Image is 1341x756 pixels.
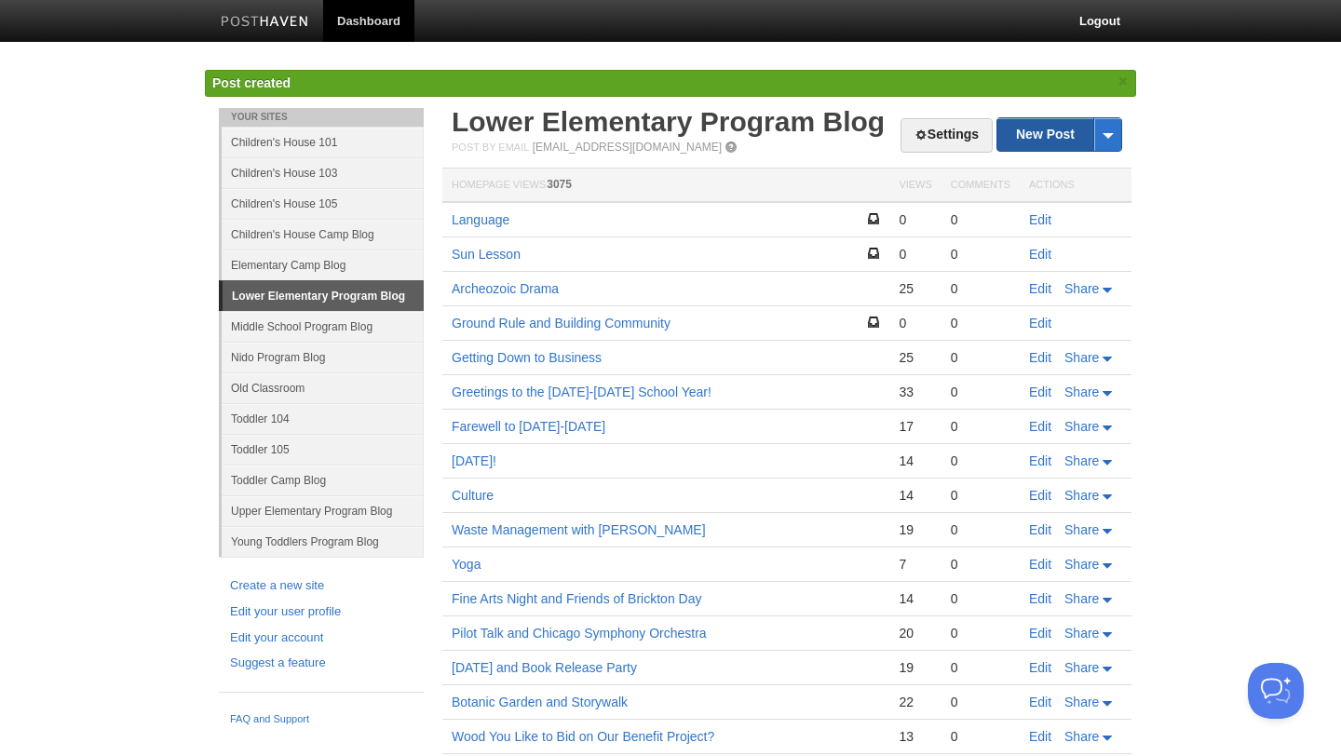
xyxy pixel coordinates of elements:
[899,211,931,228] div: 0
[221,16,309,30] img: Posthaven-bar
[452,281,559,296] a: Archeozoic Drama
[222,342,424,372] a: Nido Program Blog
[222,372,424,403] a: Old Classroom
[889,169,941,203] th: Views
[1064,350,1099,365] span: Share
[222,219,424,250] a: Children's House Camp Blog
[222,495,424,526] a: Upper Elementary Program Blog
[899,280,931,297] div: 25
[223,281,424,311] a: Lower Elementary Program Blog
[452,419,605,434] a: Farewell to [DATE]-[DATE]
[1029,729,1051,744] a: Edit
[1248,663,1304,719] iframe: Help Scout Beacon - Open
[1029,419,1051,434] a: Edit
[452,453,496,468] a: [DATE]!
[452,385,711,399] a: Greetings to the [DATE]-[DATE] School Year!
[899,384,931,400] div: 33
[1064,281,1099,296] span: Share
[1029,350,1051,365] a: Edit
[1064,626,1099,641] span: Share
[899,246,931,263] div: 0
[951,384,1010,400] div: 0
[1029,316,1051,331] a: Edit
[1064,488,1099,503] span: Share
[452,695,628,709] a: Botanic Garden and Storywalk
[1064,729,1099,744] span: Share
[899,728,931,745] div: 13
[951,590,1010,607] div: 0
[452,591,701,606] a: Fine Arts Night and Friends of Brickton Day
[951,625,1010,641] div: 0
[230,576,413,596] a: Create a new site
[452,626,707,641] a: Pilot Talk and Chicago Symphony Orchestra
[1029,385,1051,399] a: Edit
[1029,453,1051,468] a: Edit
[1064,419,1099,434] span: Share
[230,654,413,673] a: Suggest a feature
[1064,453,1099,468] span: Share
[951,659,1010,676] div: 0
[951,418,1010,435] div: 0
[899,521,931,538] div: 19
[951,315,1010,331] div: 0
[951,349,1010,366] div: 0
[1029,488,1051,503] a: Edit
[1029,626,1051,641] a: Edit
[1029,247,1051,262] a: Edit
[1029,281,1051,296] a: Edit
[222,434,424,465] a: Toddler 105
[899,556,931,573] div: 7
[452,660,637,675] a: [DATE] and Book Release Party
[547,178,572,191] span: 3075
[899,487,931,504] div: 14
[899,315,931,331] div: 0
[222,157,424,188] a: Children's House 103
[899,418,931,435] div: 17
[452,316,670,331] a: Ground Rule and Building Community
[1064,557,1099,572] span: Share
[222,526,424,557] a: Young Toddlers Program Blog
[901,118,993,153] a: Settings
[452,212,509,227] a: Language
[899,694,931,710] div: 22
[230,711,413,728] a: FAQ and Support
[222,127,424,157] a: Children's House 101
[452,557,481,572] a: Yoga
[212,75,291,90] span: Post created
[533,141,722,154] a: [EMAIL_ADDRESS][DOMAIN_NAME]
[1029,591,1051,606] a: Edit
[997,118,1121,151] a: New Post
[951,280,1010,297] div: 0
[1064,591,1099,606] span: Share
[951,556,1010,573] div: 0
[230,628,413,648] a: Edit your account
[1029,660,1051,675] a: Edit
[1064,522,1099,537] span: Share
[941,169,1020,203] th: Comments
[1029,522,1051,537] a: Edit
[1115,70,1131,93] a: ×
[222,188,424,219] a: Children's House 105
[899,590,931,607] div: 14
[452,106,885,137] a: Lower Elementary Program Blog
[1064,660,1099,675] span: Share
[222,250,424,280] a: Elementary Camp Blog
[1064,385,1099,399] span: Share
[951,694,1010,710] div: 0
[452,350,602,365] a: Getting Down to Business
[442,169,889,203] th: Homepage Views
[951,487,1010,504] div: 0
[1064,695,1099,709] span: Share
[951,452,1010,469] div: 0
[222,403,424,434] a: Toddler 104
[1029,212,1051,227] a: Edit
[1029,695,1051,709] a: Edit
[1029,557,1051,572] a: Edit
[899,349,931,366] div: 25
[230,602,413,622] a: Edit your user profile
[899,625,931,641] div: 20
[452,522,706,537] a: Waste Management with [PERSON_NAME]
[452,488,494,503] a: Culture
[951,211,1010,228] div: 0
[899,659,931,676] div: 19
